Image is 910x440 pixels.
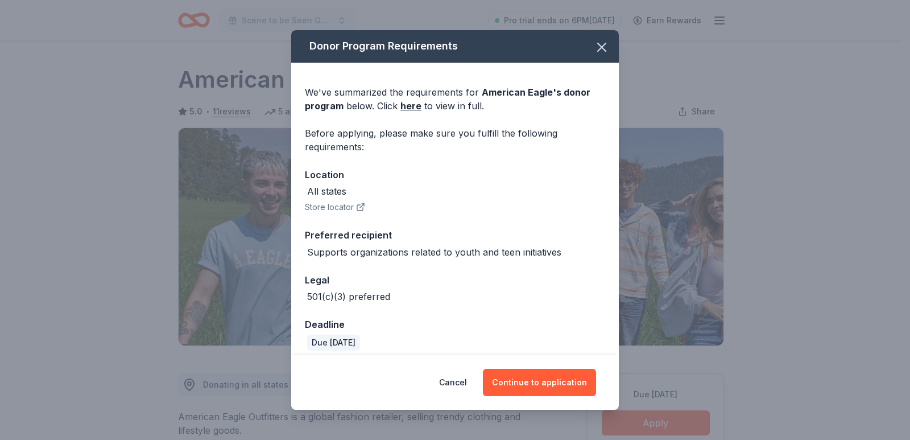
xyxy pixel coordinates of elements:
[291,30,619,63] div: Donor Program Requirements
[307,335,360,351] div: Due [DATE]
[305,167,605,182] div: Location
[305,200,365,214] button: Store locator
[305,273,605,287] div: Legal
[439,369,467,396] button: Cancel
[307,290,390,303] div: 501(c)(3) preferred
[307,245,561,259] div: Supports organizations related to youth and teen initiatives
[305,85,605,113] div: We've summarized the requirements for below. Click to view in full.
[305,317,605,332] div: Deadline
[305,228,605,242] div: Preferred recipient
[307,184,346,198] div: All states
[483,369,596,396] button: Continue to application
[305,126,605,154] div: Before applying, please make sure you fulfill the following requirements:
[400,99,421,113] a: here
